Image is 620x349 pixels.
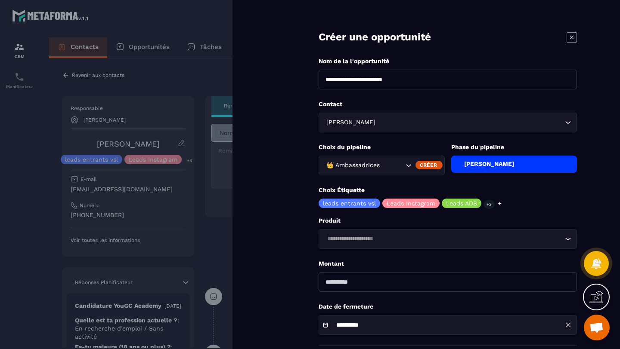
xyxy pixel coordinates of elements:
input: Search for option [324,234,563,244]
p: Produit [319,217,577,225]
p: Choix du pipeline [319,143,445,151]
a: Ouvrir le chat [584,315,610,340]
input: Search for option [381,161,403,170]
input: Search for option [377,118,563,127]
span: [PERSON_NAME] [324,118,377,127]
p: Date de fermeture [319,303,577,311]
p: Choix Étiquette [319,186,577,194]
div: Search for option [319,229,577,249]
p: Nom de la l'opportunité [319,57,577,65]
p: Leads ADS [446,200,477,206]
p: Leads Instagram [387,200,435,206]
p: Montant [319,260,577,268]
span: 👑 Ambassadrices [324,161,381,170]
p: Contact [319,100,577,108]
p: +3 [484,200,495,209]
div: Search for option [319,156,445,175]
div: Créer [415,161,443,169]
div: Search for option [319,113,577,132]
p: Phase du pipeline [451,143,577,151]
p: leads entrants vsl [323,200,376,206]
